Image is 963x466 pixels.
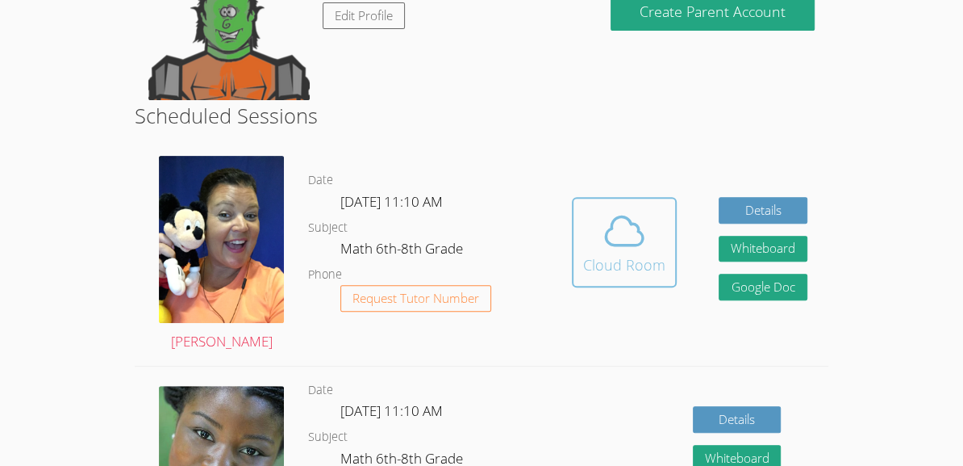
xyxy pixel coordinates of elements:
[572,197,677,288] button: Cloud Room
[340,237,466,265] dd: Math 6th-8th Grade
[719,236,807,262] button: Whiteboard
[693,406,782,433] a: Details
[719,274,807,300] a: Google Doc
[135,100,828,131] h2: Scheduled Sessions
[583,254,665,276] div: Cloud Room
[308,218,348,238] dt: Subject
[308,265,342,285] dt: Phone
[159,156,284,353] a: [PERSON_NAME]
[340,401,443,420] span: [DATE] 11:10 AM
[340,192,443,211] span: [DATE] 11:10 AM
[719,197,807,224] a: Details
[352,292,479,304] span: Request Tutor Number
[308,427,348,447] dt: Subject
[308,170,333,191] dt: Date
[308,380,333,401] dt: Date
[159,156,284,323] img: avatar.png
[340,285,491,312] button: Request Tutor Number
[323,2,405,29] a: Edit Profile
